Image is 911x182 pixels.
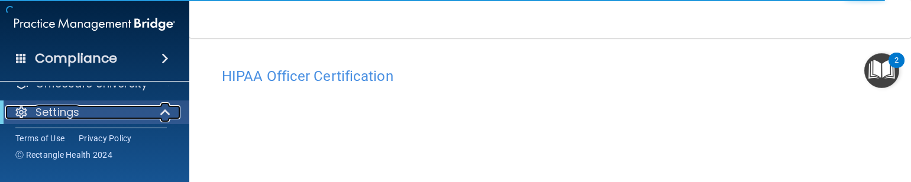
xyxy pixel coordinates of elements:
[864,53,899,88] button: Open Resource Center, 2 new notifications
[15,132,64,144] a: Terms of Use
[894,60,899,76] div: 2
[222,69,878,84] h4: HIPAA Officer Certification
[14,105,172,119] a: Settings
[79,132,132,144] a: Privacy Policy
[35,50,117,67] h4: Compliance
[35,105,79,119] p: Settings
[14,12,175,36] img: PMB logo
[852,100,897,145] iframe: Drift Widget Chat Controller
[15,149,112,161] span: Ⓒ Rectangle Health 2024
